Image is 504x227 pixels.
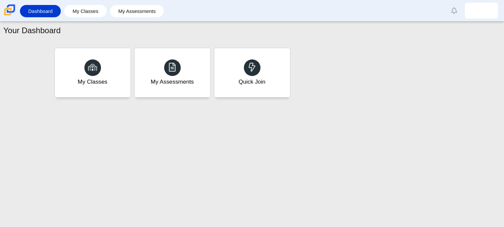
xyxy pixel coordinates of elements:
div: My Classes [78,78,108,86]
h1: Your Dashboard [3,25,61,36]
a: Alerts [447,3,461,18]
a: Quick Join [214,48,290,98]
a: My Assessments [113,5,161,17]
div: Quick Join [239,78,265,86]
a: My Assessments [134,48,211,98]
img: alexander.cabrera.0yAeba [476,5,487,16]
a: My Classes [54,48,131,98]
a: My Classes [67,5,103,17]
a: Dashboard [23,5,57,17]
a: alexander.cabrera.0yAeba [465,3,498,19]
div: My Assessments [151,78,194,86]
img: Carmen School of Science & Technology [3,3,17,17]
a: Carmen School of Science & Technology [3,12,17,18]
